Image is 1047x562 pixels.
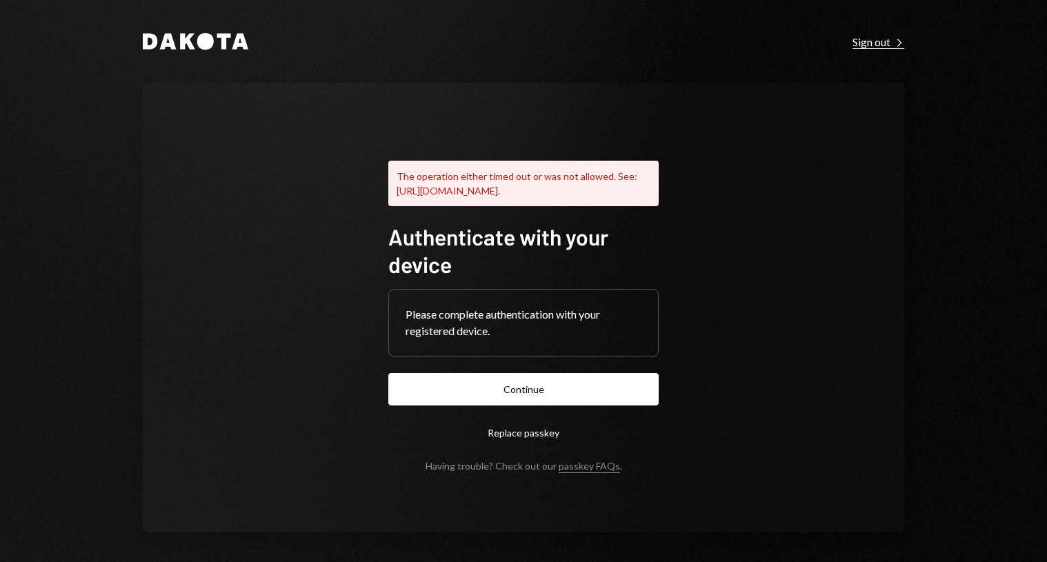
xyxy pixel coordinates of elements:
[388,223,659,278] h1: Authenticate with your device
[852,34,904,49] a: Sign out
[388,161,659,206] div: The operation either timed out or was not allowed. See: [URL][DOMAIN_NAME].
[388,373,659,405] button: Continue
[388,417,659,449] button: Replace passkey
[852,35,904,49] div: Sign out
[559,460,620,473] a: passkey FAQs
[406,306,641,339] div: Please complete authentication with your registered device.
[426,460,622,472] div: Having trouble? Check out our .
